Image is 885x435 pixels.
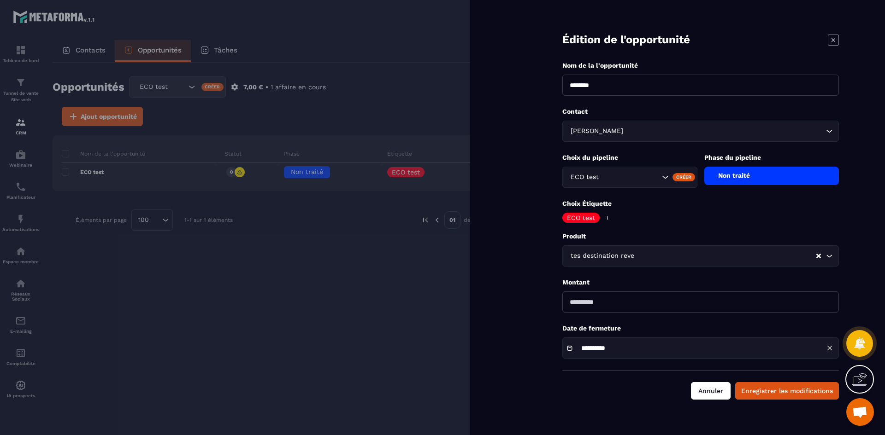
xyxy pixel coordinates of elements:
div: Ouvrir le chat [846,398,874,426]
span: ECO test [568,172,601,182]
input: Search for option [601,172,660,182]
input: Search for option [636,251,815,261]
button: Clear Selected [816,253,821,260]
button: Enregistrer les modifications [735,382,839,400]
button: Annuler [691,382,731,400]
span: [PERSON_NAME] [568,126,625,136]
p: Date de fermeture [562,324,839,333]
div: Search for option [562,121,839,142]
div: Search for option [562,245,839,267]
p: Nom de la l'opportunité [562,61,839,70]
p: Montant [562,278,839,287]
p: Contact [562,107,839,116]
span: tes destination reve [568,251,636,261]
p: Phase du pipeline [704,153,839,162]
p: Choix Étiquette [562,199,839,208]
p: ECO test [567,215,595,221]
p: Produit [562,232,839,241]
p: Choix du pipeline [562,153,697,162]
p: Édition de l'opportunité [562,32,690,47]
div: Créer [673,173,695,181]
input: Search for option [625,126,824,136]
div: Search for option [562,167,697,188]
